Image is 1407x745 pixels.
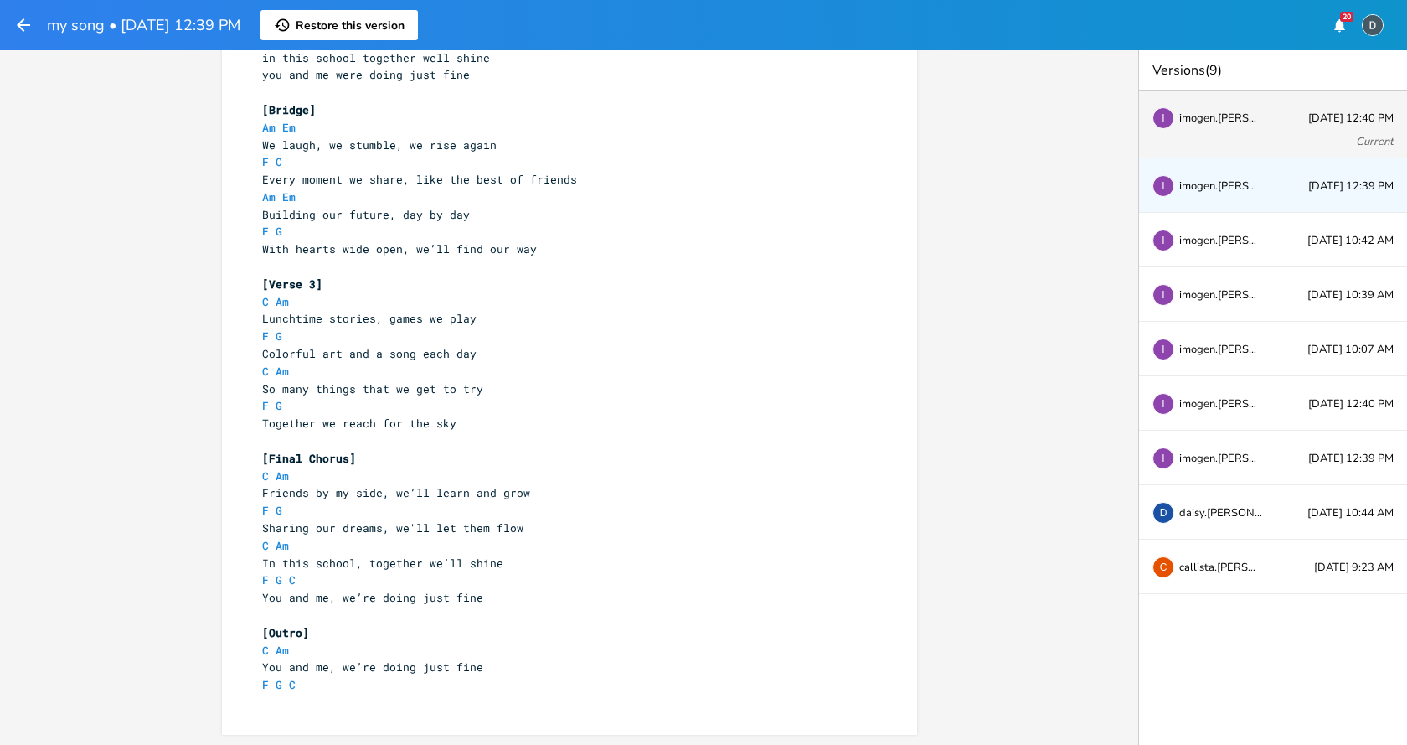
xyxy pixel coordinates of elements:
div: imogen.barnes [1152,339,1174,360]
span: C [262,468,269,484]
div: imogen.barnes [1152,107,1174,129]
span: imogen.[PERSON_NAME] [1179,180,1263,192]
div: daisy.timbs [1152,502,1174,524]
button: 20 [1322,10,1356,40]
span: you and me were doing just fine [262,67,470,82]
span: imogen.[PERSON_NAME] [1179,398,1263,410]
span: [DATE] 12:39 PM [1308,181,1394,192]
span: Am [276,294,289,309]
span: G [276,398,282,413]
span: F [262,398,269,413]
img: Dave McNamara [1362,14,1384,36]
span: Am [276,364,289,379]
span: [DATE] 10:44 AM [1307,508,1394,519]
span: [Outro] [262,625,309,640]
span: In this school, together we’ll shine [262,556,503,571]
span: imogen.[PERSON_NAME] [1179,344,1263,355]
span: imogen.[PERSON_NAME] [1179,112,1263,124]
span: [DATE] 10:07 AM [1307,344,1394,355]
span: [DATE] 10:39 AM [1307,290,1394,301]
span: Building our future, day by day [262,207,470,222]
div: imogen.barnes [1152,230,1174,251]
div: imogen.barnes [1152,393,1174,415]
span: Em [282,120,296,135]
span: You and me, we’re doing just fine [262,660,483,675]
span: Friends by my side, we’ll learn and grow [262,485,530,500]
button: Restore this version [260,10,418,40]
span: [DATE] 10:42 AM [1307,235,1394,246]
div: imogen.barnes [1152,175,1174,197]
span: Am [262,120,276,135]
span: Restore this version [296,18,405,34]
span: C [289,677,296,692]
span: Colorful art and a song each day [262,346,477,361]
span: Am [276,538,289,553]
span: callista.[PERSON_NAME] [1179,561,1263,573]
span: F [262,224,269,239]
span: C [262,294,269,309]
span: So many things that we get to try [262,381,483,396]
span: Em [282,189,296,204]
span: [DATE] 9:23 AM [1314,562,1394,573]
span: G [276,677,282,692]
span: C [262,538,269,553]
span: Am [262,189,276,204]
span: C [262,643,269,658]
span: [Verse 3] [262,277,322,292]
span: C [276,154,282,169]
span: imogen.[PERSON_NAME] [1179,289,1263,301]
span: F [262,329,269,344]
span: F [262,677,269,692]
div: 20 [1340,12,1353,22]
span: [DATE] 12:40 PM [1308,113,1394,124]
span: G [276,572,282,587]
span: C [289,572,296,587]
span: You and me, we’re doing just fine [262,590,483,605]
span: F [262,154,269,169]
div: imogen.barnes [1152,284,1174,306]
span: Lunchtime stories, games we play [262,311,477,326]
span: [Bridge] [262,102,316,117]
span: Every moment we share, like the best of friends [262,172,577,187]
span: imogen.[PERSON_NAME] [1179,235,1263,246]
span: Together we reach for the sky [262,416,456,431]
div: callista.hogan [1152,556,1174,578]
span: imogen.[PERSON_NAME] [1179,453,1263,464]
span: Am [276,643,289,658]
span: With hearts wide open, we’ll find our way [262,241,537,256]
span: in this school together well shine [262,50,490,65]
span: F [262,572,269,587]
span: [Final Chorus] [262,451,356,466]
div: Current [1356,137,1394,147]
span: G [276,329,282,344]
span: [DATE] 12:40 PM [1308,399,1394,410]
span: Sharing our dreams, we'll let them flow [262,520,523,535]
span: C [262,364,269,379]
span: G [276,503,282,518]
span: Am [276,468,289,484]
span: daisy.[PERSON_NAME] [1179,507,1263,519]
span: F [262,503,269,518]
div: Versions (9) [1139,50,1407,91]
span: We laugh, we stumble, we rise again [262,137,497,153]
h1: my song • [DATE] 12:39 PM [47,18,240,33]
span: G [276,224,282,239]
span: [DATE] 12:39 PM [1308,453,1394,464]
div: imogen.barnes [1152,448,1174,469]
